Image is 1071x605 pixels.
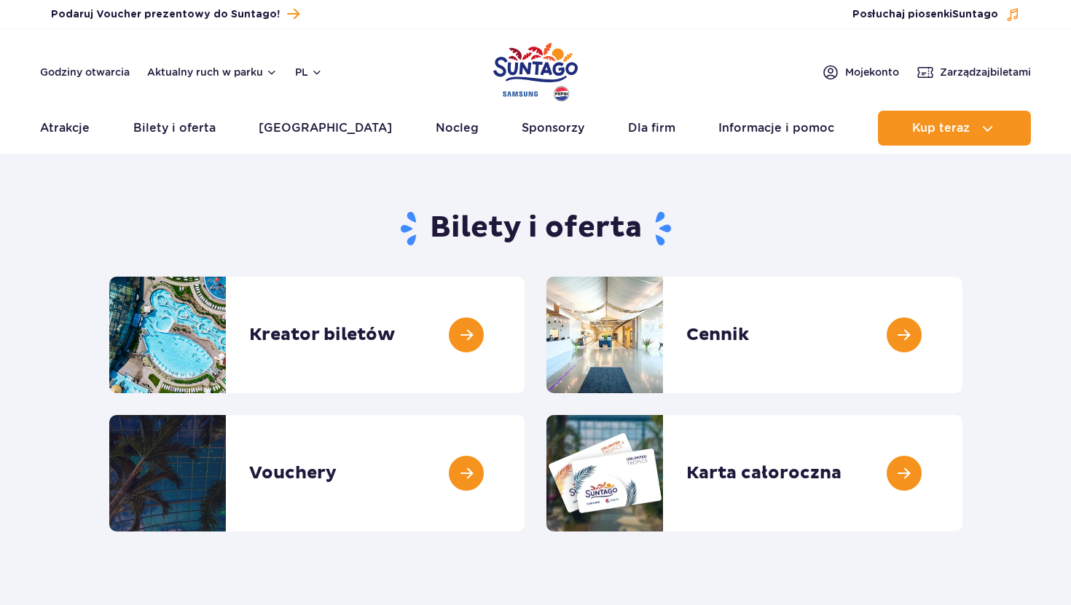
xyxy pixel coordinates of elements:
[912,122,970,135] span: Kup teraz
[40,65,130,79] a: Godziny otwarcia
[259,111,392,146] a: [GEOGRAPHIC_DATA]
[295,65,323,79] button: pl
[109,210,962,248] h1: Bilety i oferta
[51,7,280,22] span: Podaruj Voucher prezentowy do Suntago!
[878,111,1031,146] button: Kup teraz
[917,63,1031,81] a: Zarządzajbiletami
[852,7,1020,22] button: Posłuchaj piosenkiSuntago
[147,66,278,78] button: Aktualny ruch w parku
[522,111,584,146] a: Sponsorzy
[436,111,479,146] a: Nocleg
[940,65,1031,79] span: Zarządzaj biletami
[718,111,834,146] a: Informacje i pomoc
[845,65,899,79] span: Moje konto
[852,7,998,22] span: Posłuchaj piosenki
[628,111,675,146] a: Dla firm
[493,36,578,103] a: Park of Poland
[51,4,299,24] a: Podaruj Voucher prezentowy do Suntago!
[952,9,998,20] span: Suntago
[822,63,899,81] a: Mojekonto
[133,111,216,146] a: Bilety i oferta
[40,111,90,146] a: Atrakcje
